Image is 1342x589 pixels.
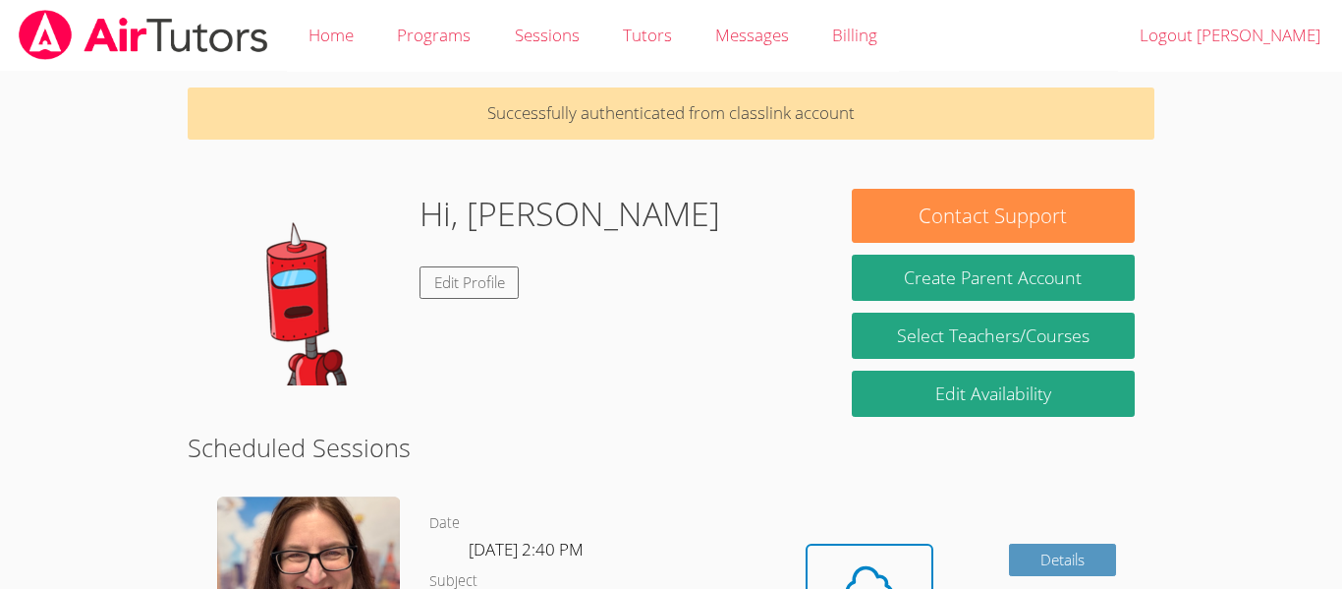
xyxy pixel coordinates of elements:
[852,371,1135,417] a: Edit Availability
[469,538,584,560] span: [DATE] 2:40 PM
[188,429,1154,466] h2: Scheduled Sessions
[207,189,404,385] img: default.png
[188,88,1154,140] p: Successfully authenticated from classlink account
[419,266,520,299] a: Edit Profile
[429,511,460,536] dt: Date
[1009,544,1117,576] a: Details
[852,255,1135,301] button: Create Parent Account
[419,189,720,239] h1: Hi, [PERSON_NAME]
[852,189,1135,243] button: Contact Support
[17,10,270,60] img: airtutors_banner-c4298cdbf04f3fff15de1276eac7730deb9818008684d7c2e4769d2f7ddbe033.png
[852,313,1135,359] a: Select Teachers/Courses
[715,24,789,46] span: Messages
